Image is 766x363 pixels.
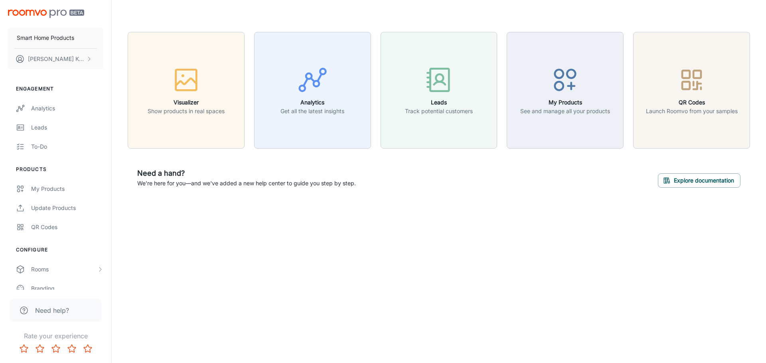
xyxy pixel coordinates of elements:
a: QR CodesLaunch Roomvo from your samples [633,86,750,94]
button: My ProductsSee and manage all your products [507,32,624,149]
p: Launch Roomvo from your samples [646,107,738,116]
button: VisualizerShow products in real spaces [128,32,245,149]
p: Track potential customers [405,107,473,116]
div: QR Codes [31,223,103,232]
div: To-do [31,142,103,151]
a: AnalyticsGet all the latest insights [254,86,371,94]
h6: QR Codes [646,98,738,107]
button: [PERSON_NAME] King [8,49,103,69]
div: Leads [31,123,103,132]
img: Roomvo PRO Beta [8,10,84,18]
a: Explore documentation [658,176,740,184]
button: LeadsTrack potential customers [381,32,498,149]
p: Smart Home Products [17,33,74,42]
button: Explore documentation [658,173,740,188]
p: Show products in real spaces [148,107,225,116]
h6: Need a hand? [137,168,356,179]
p: Get all the latest insights [280,107,344,116]
p: We're here for you—and we've added a new help center to guide you step by step. [137,179,356,188]
button: AnalyticsGet all the latest insights [254,32,371,149]
button: QR CodesLaunch Roomvo from your samples [633,32,750,149]
div: Analytics [31,104,103,113]
h6: My Products [520,98,610,107]
h6: Analytics [280,98,344,107]
p: See and manage all your products [520,107,610,116]
h6: Leads [405,98,473,107]
h6: Visualizer [148,98,225,107]
a: My ProductsSee and manage all your products [507,86,624,94]
p: [PERSON_NAME] King [28,55,84,63]
a: LeadsTrack potential customers [381,86,498,94]
div: My Products [31,184,103,193]
div: Update Products [31,204,103,212]
button: Smart Home Products [8,27,103,48]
